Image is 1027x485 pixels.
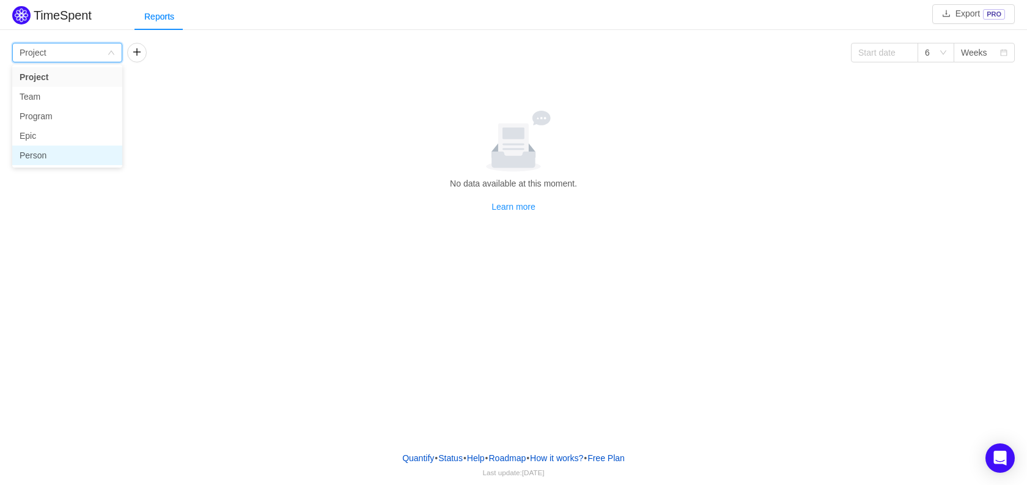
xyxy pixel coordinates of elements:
[20,43,46,62] div: Project
[526,453,529,463] span: •
[12,146,122,165] li: Person
[961,43,987,62] div: Weeks
[12,6,31,24] img: Quantify logo
[435,453,438,463] span: •
[127,43,147,62] button: icon: plus
[522,468,545,476] span: [DATE]
[12,67,122,87] li: Project
[1000,49,1007,57] i: icon: calendar
[12,106,122,126] li: Program
[529,449,584,467] button: How it works?
[491,202,536,212] a: Learn more
[450,179,577,188] span: No data available at this moment.
[925,43,930,62] div: 6
[587,449,625,467] button: Free Plan
[485,453,488,463] span: •
[438,449,463,467] a: Status
[12,87,122,106] li: Team
[985,443,1015,473] div: Open Intercom Messenger
[932,4,1015,24] button: icon: downloadExportPRO
[463,453,466,463] span: •
[12,126,122,146] li: Epic
[108,49,115,57] i: icon: down
[134,3,184,31] div: Reports
[466,449,485,467] a: Help
[34,9,92,22] h2: TimeSpent
[402,449,435,467] a: Quantify
[488,449,527,467] a: Roadmap
[483,468,545,476] span: Last update:
[940,49,947,57] i: icon: down
[851,43,918,62] input: Start date
[584,453,587,463] span: •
